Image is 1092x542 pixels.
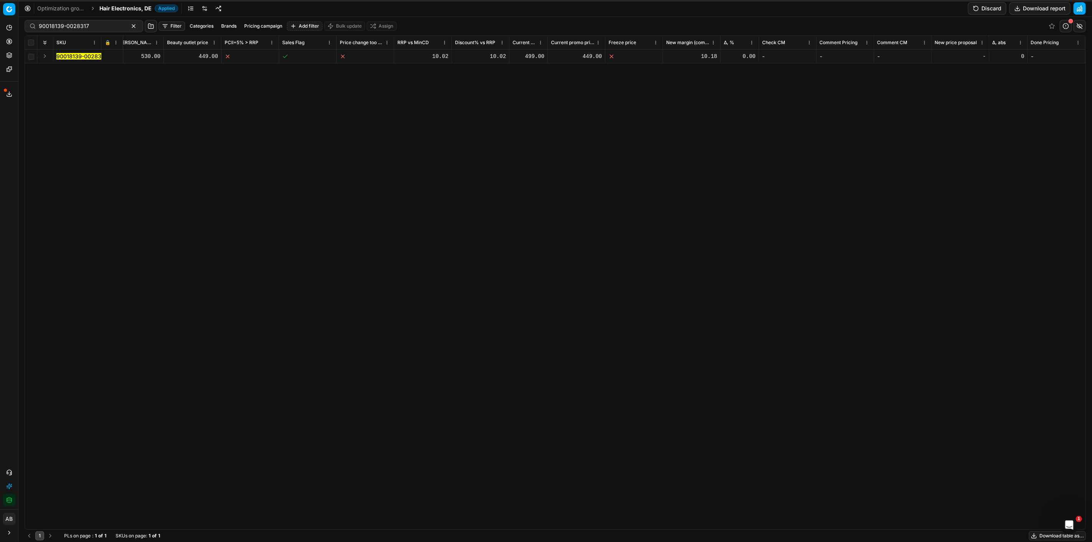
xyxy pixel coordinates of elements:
div: 530.00 [109,53,160,60]
span: Δ, % [724,40,734,46]
div: 10.18 [666,53,717,60]
span: Applied [155,5,178,12]
button: Add filter [287,21,323,31]
button: Download report [1009,2,1070,15]
button: Discard [968,2,1006,15]
button: Expand [40,51,50,61]
button: Assign [367,21,397,31]
button: Filter [159,21,185,31]
div: - [877,53,928,60]
span: Current price [513,40,537,46]
span: Beauty outlet price [167,40,208,46]
span: Done Pricing [1031,40,1059,46]
button: Expand all [40,38,50,47]
span: Comment CM [877,40,908,46]
div: 499.00 [513,53,544,60]
div: : [64,533,106,539]
button: Go to next page [46,531,55,540]
strong: 1 [158,533,160,539]
span: Check CM [762,40,785,46]
button: Download table as... [1029,531,1086,540]
div: 0 [993,53,1024,60]
strong: of [152,533,157,539]
span: Sales Flag [282,40,304,46]
strong: 1 [95,533,97,539]
span: 1 [1076,516,1082,522]
button: Brands [218,21,240,31]
div: 10.02 [397,53,448,60]
span: Δ, abs [993,40,1006,46]
div: - [820,53,871,60]
span: CD [PERSON_NAME] [109,40,153,46]
span: Hair Electronics, DE [99,5,152,12]
span: Price change too high [340,40,383,46]
button: Bulk update [324,21,365,31]
iframe: Intercom live chat [1060,516,1079,534]
a: Optimization groups [37,5,86,12]
button: 90018139-0028317 [56,53,107,60]
div: - [935,53,986,60]
div: 0.00 [724,53,756,60]
strong: of [98,533,103,539]
span: Comment Pricing [820,40,858,46]
span: Hair Electronics, DEApplied [99,5,178,12]
span: SKUs on page : [116,533,147,539]
button: Go to previous page [25,531,34,540]
div: 449.00 [167,53,218,60]
button: AB [3,513,15,525]
button: 1 [35,531,44,540]
div: 449.00 [551,53,602,60]
span: New price proposal [935,40,977,46]
button: Categories [187,21,217,31]
button: Pricing campaign [241,21,285,31]
span: RRP vs MinCD [397,40,429,46]
span: SKU [56,40,66,46]
div: 10.02 [455,53,506,60]
input: Search by SKU or title [39,22,123,30]
span: New margin (common), % [666,40,710,46]
span: 🔒 [105,40,111,46]
span: PCII+5% > RRP [225,40,258,46]
td: - [759,50,817,63]
strong: 1 [149,533,151,539]
strong: 1 [104,533,106,539]
td: - [1028,50,1085,63]
span: PLs on page [64,533,91,539]
nav: breadcrumb [37,5,178,12]
span: Current promo price [551,40,594,46]
span: Freeze price [609,40,636,46]
nav: pagination [25,531,55,540]
span: Discount% vs RRP [455,40,495,46]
